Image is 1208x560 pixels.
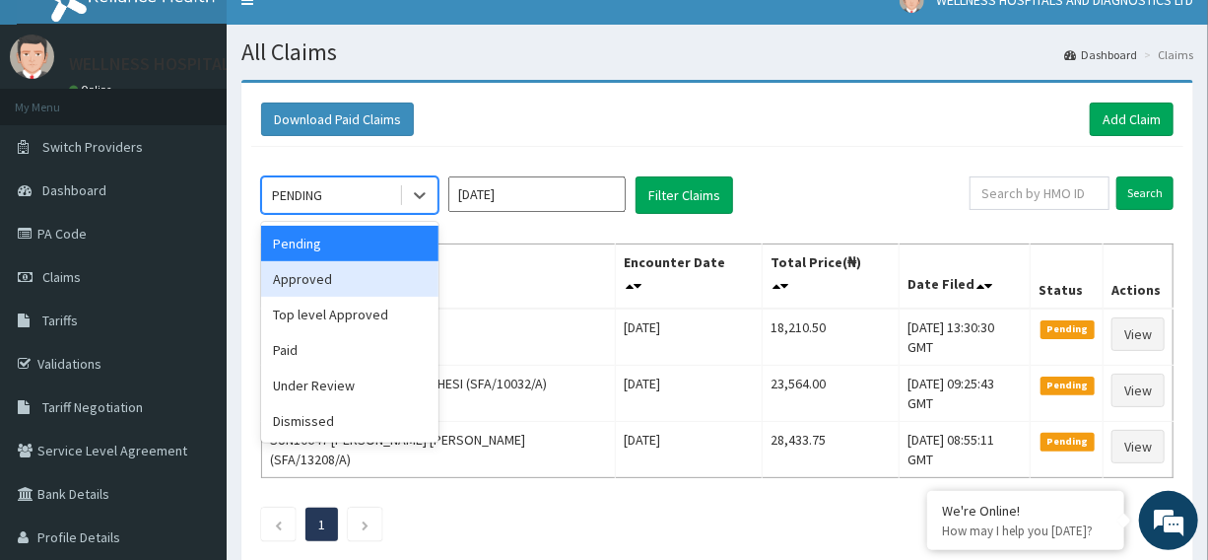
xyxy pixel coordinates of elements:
[1031,245,1104,310] th: Status
[636,176,733,214] button: Filter Claims
[261,332,438,368] div: Paid
[318,516,325,533] a: Page 1 is your current page
[448,176,626,212] input: Select Month and Year
[1111,430,1165,463] a: View
[261,403,438,439] div: Dismissed
[899,309,1030,366] td: [DATE] 13:30:30 GMT
[261,368,438,403] div: Under Review
[899,422,1030,478] td: [DATE] 08:55:11 GMT
[899,366,1030,422] td: [DATE] 09:25:43 GMT
[616,366,763,422] td: [DATE]
[261,226,438,261] div: Pending
[262,309,616,366] td: Queen Ini (SFL/10055/E)
[1111,374,1165,407] a: View
[69,55,419,73] p: WELLNESS HOSPITALS AND DIAGNOSTICS LTD
[1040,320,1095,338] span: Pending
[899,245,1030,310] th: Date Filed
[261,103,414,136] button: Download Paid Claims
[274,516,283,533] a: Previous page
[616,422,763,478] td: [DATE]
[763,422,899,478] td: 28,433.75
[10,35,54,79] img: User Image
[1064,46,1137,63] a: Dashboard
[10,361,375,430] textarea: Type your message and hit 'Enter'
[1139,46,1193,63] li: Claims
[36,99,80,148] img: d_794563401_company_1708531726252_794563401
[261,261,438,297] div: Approved
[262,245,616,310] th: Name
[102,110,331,136] div: Chat with us now
[42,181,106,199] span: Dashboard
[261,297,438,332] div: Top level Approved
[763,245,899,310] th: Total Price(₦)
[1111,317,1165,351] a: View
[42,138,143,156] span: Switch Providers
[1116,176,1174,210] input: Search
[42,312,78,329] span: Tariffs
[616,245,763,310] th: Encounter Date
[262,422,616,478] td: SUN10647 [PERSON_NAME] [PERSON_NAME] (SFA/13208/A)
[323,10,370,57] div: Minimize live chat window
[1090,103,1174,136] a: Add Claim
[942,502,1109,520] div: We're Online!
[616,309,763,366] td: [DATE]
[42,398,143,416] span: Tariff Negotiation
[763,366,899,422] td: 23,564.00
[241,39,1193,65] h1: All Claims
[970,176,1109,210] input: Search by HMO ID
[942,523,1109,539] p: How may I help you today?
[272,185,322,205] div: PENDING
[1103,245,1173,310] th: Actions
[114,160,272,359] span: We're online!
[262,366,616,422] td: SUN3055 [PERSON_NAME] ECHESI (SFA/10032/A)
[361,516,369,533] a: Next page
[42,268,81,286] span: Claims
[69,83,116,97] a: Online
[1040,433,1095,451] span: Pending
[1040,377,1095,394] span: Pending
[763,309,899,366] td: 18,210.50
